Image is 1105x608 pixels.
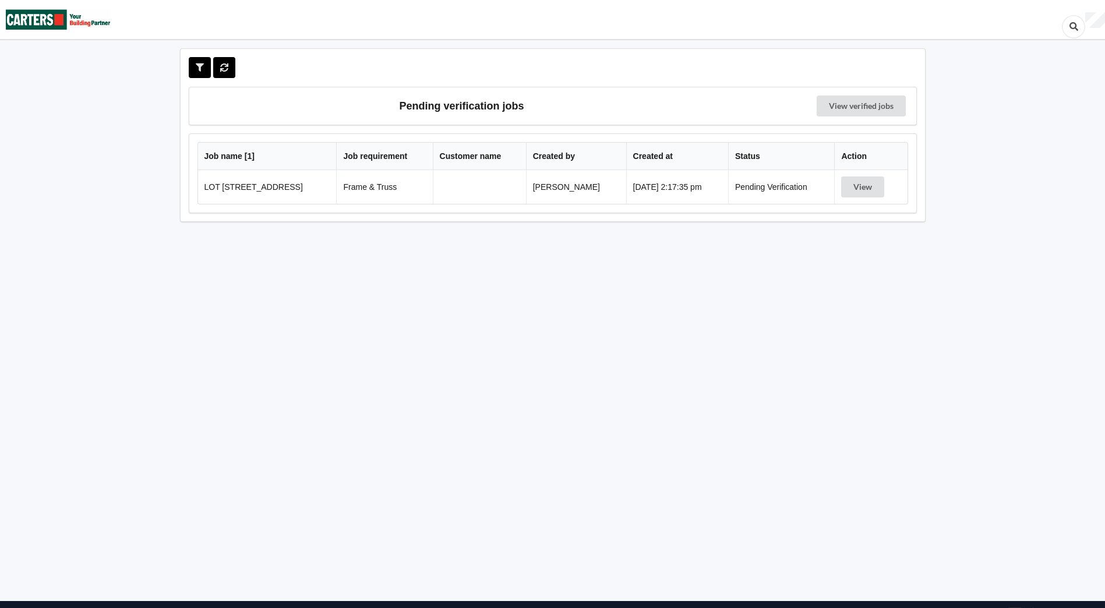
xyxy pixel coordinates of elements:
a: View [841,182,887,192]
td: LOT [STREET_ADDRESS] [198,170,337,204]
th: Customer name [433,143,526,170]
th: Job name [ 1 ] [198,143,337,170]
td: Pending Verification [728,170,835,204]
th: Action [834,143,907,170]
th: Status [728,143,835,170]
td: [DATE] 2:17:35 pm [626,170,728,204]
td: [PERSON_NAME] [526,170,626,204]
th: Job requirement [336,143,432,170]
h3: Pending verification jobs [197,96,726,116]
a: View verified jobs [817,96,906,116]
button: View [841,176,884,197]
div: User Profile [1085,12,1105,29]
th: Created at [626,143,728,170]
img: Carters [6,1,111,38]
td: Frame & Truss [336,170,432,204]
th: Created by [526,143,626,170]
